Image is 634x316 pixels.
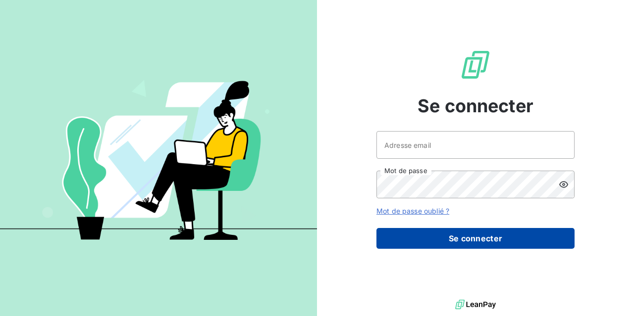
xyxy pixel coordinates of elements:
span: Se connecter [418,92,533,119]
a: Mot de passe oublié ? [376,207,449,215]
button: Se connecter [376,228,575,249]
input: placeholder [376,131,575,159]
img: logo [455,297,496,312]
img: Logo LeanPay [460,49,491,81]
